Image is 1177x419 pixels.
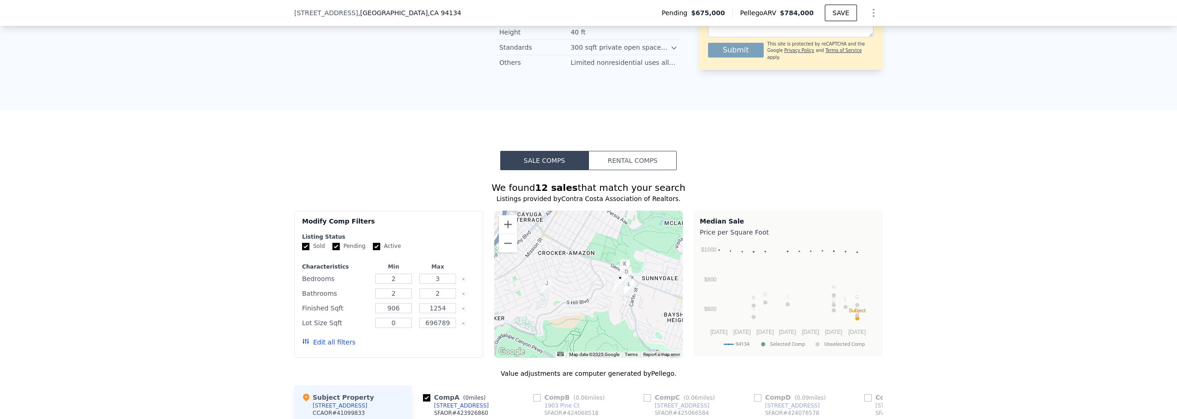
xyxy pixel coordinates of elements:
div: [STREET_ADDRESS] [765,402,820,409]
input: Pending [332,243,340,250]
text: H [832,284,836,290]
span: 0 [465,395,469,401]
div: Lot Size Sqft [302,316,370,329]
div: [STREET_ADDRESS] [434,402,489,409]
div: 341 Stoneridge Ln [620,259,630,275]
span: 0.06 [686,395,698,401]
text: C [856,304,859,310]
text: [DATE] [802,329,819,335]
button: Clear [462,277,465,281]
span: $675,000 [691,8,725,17]
div: Comp A [423,393,489,402]
div: Height [499,28,571,37]
button: Rental Comps [588,151,677,170]
text: [DATE] [710,329,728,335]
text: D [764,292,767,297]
div: Others [499,58,571,67]
div: Limited nonresidential uses allowed [571,58,678,67]
div: CCAOR # 41099833 [313,409,365,417]
div: Modify Comp Filters [302,217,475,233]
text: [DATE] [848,329,866,335]
div: Listing Status [302,233,475,241]
button: Submit [708,43,764,57]
div: Bathrooms [302,287,370,300]
a: 1903 Pine Ct [533,402,580,409]
div: Value adjustments are computer generated by Pellego . [294,369,883,378]
div: 300 sqft private open space per dwelling; 400 sqft if common [571,43,670,52]
div: SFAOR # 424068518 [544,409,599,417]
span: 0.06 [576,395,588,401]
div: Characteristics [302,263,370,270]
span: , CA 94134 [428,9,461,17]
div: Comp B [533,393,608,402]
text: $1000 [701,247,717,253]
div: We found that match your search [294,181,883,194]
span: ( miles) [570,395,608,401]
div: 2411 Lupine Ct [624,280,634,295]
div: 305 Oak Ct [613,279,623,294]
text: Subject [849,308,866,313]
div: [STREET_ADDRESS] [313,402,367,409]
div: Comp E [864,393,939,402]
text: E [832,294,835,299]
div: Median Sale [700,217,877,226]
input: Active [373,243,380,250]
text: L [844,296,847,302]
a: [STREET_ADDRESS] [754,402,820,409]
div: Price per Square Foot [700,226,877,239]
button: Sale Comps [500,151,588,170]
div: Bedrooms [302,272,370,285]
span: ( miles) [459,395,489,401]
label: Pending [332,242,366,250]
label: Sold [302,242,325,250]
text: [DATE] [779,329,796,335]
a: Open this area in Google Maps (opens a new window) [497,346,527,358]
div: Listings provided by Contra Costa Association of Realtors . [294,194,883,203]
div: Max [417,263,458,270]
div: Min [373,263,414,270]
span: , [GEOGRAPHIC_DATA] [358,8,461,17]
text: I [787,293,788,299]
div: 1903 Pine Ct [544,402,580,409]
text: K [832,299,836,305]
a: Report a map error [643,352,680,357]
button: Clear [462,321,465,325]
a: [STREET_ADDRESS] [864,402,930,409]
text: 94134 [736,341,749,347]
span: Map data ©2025 Google [569,352,619,357]
strong: 12 sales [535,182,578,193]
div: Finished Sqft [302,302,370,315]
a: Privacy Policy [784,48,814,53]
button: Clear [462,292,465,296]
text: G [855,294,859,300]
span: [STREET_ADDRESS] [294,8,358,17]
div: Subject Property [302,393,374,402]
a: [STREET_ADDRESS] [644,402,709,409]
span: $784,000 [780,9,814,17]
div: 1302 Ridge Ct [622,267,632,283]
div: 805 Red Leaf Ct [615,273,625,289]
text: [DATE] [733,329,751,335]
div: [STREET_ADDRESS] [875,402,930,409]
div: A chart. [700,239,877,354]
span: Pellego ARV [740,8,780,17]
div: Comp C [644,393,719,402]
a: [STREET_ADDRESS] [423,402,489,409]
label: Active [373,242,401,250]
text: B [752,295,755,300]
text: [DATE] [756,329,774,335]
text: J [752,306,755,311]
div: Comp D [754,393,829,402]
img: Google [497,346,527,358]
span: ( miles) [680,395,719,401]
div: [STREET_ADDRESS] [655,402,709,409]
text: $800 [704,276,717,283]
div: SFAOR # 425066584 [655,409,709,417]
a: Terms of Service [825,48,862,53]
span: 0.09 [797,395,809,401]
button: Zoom in [499,215,517,234]
button: Clear [462,307,465,310]
text: Selected Comp [770,341,805,347]
text: $600 [704,306,717,312]
button: Keyboard shortcuts [557,352,564,356]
